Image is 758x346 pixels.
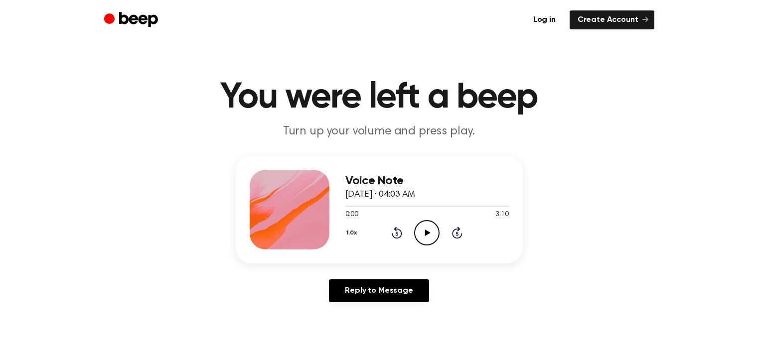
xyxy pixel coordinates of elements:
h1: You were left a beep [124,80,634,115]
p: Turn up your volume and press play. [188,123,571,140]
a: Beep [104,10,160,30]
span: [DATE] · 04:03 AM [345,190,415,199]
span: 3:10 [495,210,508,220]
span: 0:00 [345,210,358,220]
button: 1.0x [345,225,361,241]
h3: Voice Note [345,174,509,188]
a: Create Account [570,10,654,29]
a: Log in [525,10,564,29]
a: Reply to Message [329,279,429,302]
